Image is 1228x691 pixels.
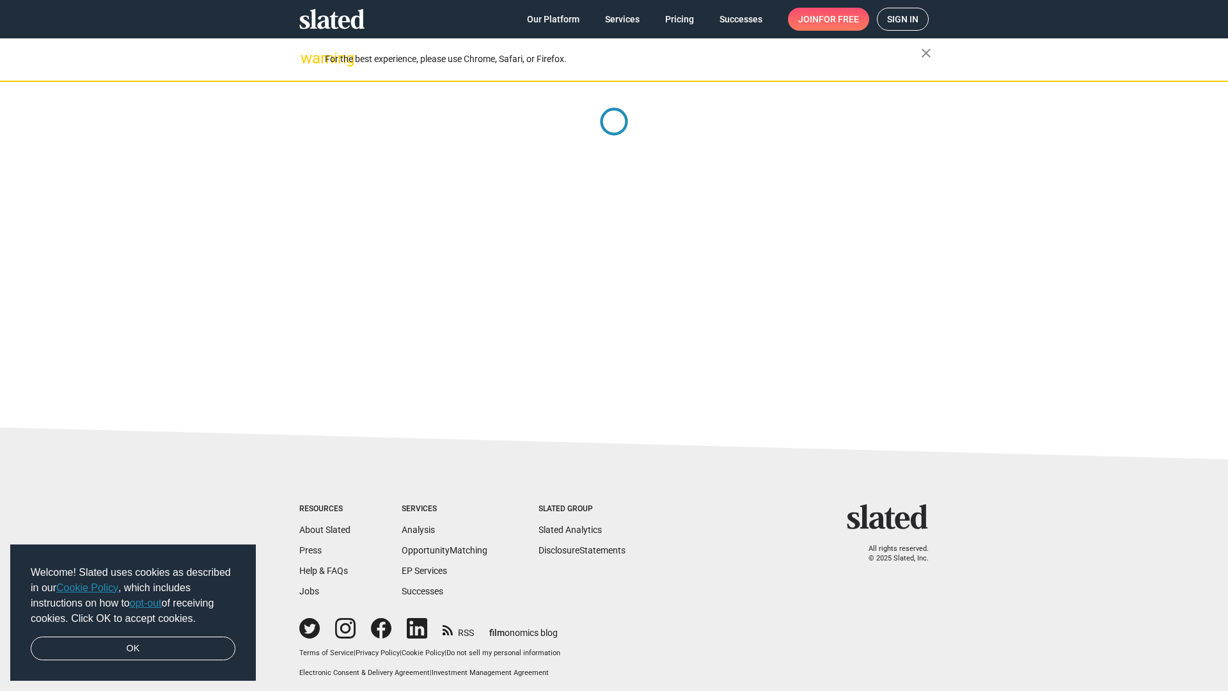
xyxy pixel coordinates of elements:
[10,544,256,681] div: cookieconsent
[539,545,626,555] a: DisclosureStatements
[788,8,869,31] a: Joinfor free
[402,504,487,514] div: Services
[432,669,549,677] a: Investment Management Agreement
[299,566,348,576] a: Help & FAQs
[299,669,430,677] a: Electronic Consent & Delivery Agreement
[445,649,446,657] span: |
[665,8,694,31] span: Pricing
[56,582,118,593] a: Cookie Policy
[539,525,602,535] a: Slated Analytics
[918,45,934,61] mat-icon: close
[402,545,487,555] a: OpportunityMatching
[356,649,400,657] a: Privacy Policy
[877,8,929,31] a: Sign in
[595,8,650,31] a: Services
[527,8,579,31] span: Our Platform
[539,504,626,514] div: Slated Group
[446,649,560,658] button: Do not sell my personal information
[720,8,762,31] span: Successes
[354,649,356,657] span: |
[430,669,432,677] span: |
[517,8,590,31] a: Our Platform
[887,8,918,30] span: Sign in
[299,649,354,657] a: Terms of Service
[605,8,640,31] span: Services
[130,598,162,608] a: opt-out
[31,565,235,626] span: Welcome! Slated uses cookies as described in our , which includes instructions on how to of recei...
[299,545,322,555] a: Press
[489,617,558,639] a: filmonomics blog
[402,566,447,576] a: EP Services
[31,637,235,661] a: dismiss cookie message
[655,8,704,31] a: Pricing
[301,51,316,66] mat-icon: warning
[709,8,773,31] a: Successes
[402,649,445,657] a: Cookie Policy
[325,51,921,68] div: For the best experience, please use Chrome, Safari, or Firefox.
[400,649,402,657] span: |
[489,628,505,638] span: film
[299,525,350,535] a: About Slated
[402,525,435,535] a: Analysis
[299,504,350,514] div: Resources
[443,619,474,639] a: RSS
[299,586,319,596] a: Jobs
[855,544,929,563] p: All rights reserved. © 2025 Slated, Inc.
[402,586,443,596] a: Successes
[819,8,859,31] span: for free
[798,8,859,31] span: Join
